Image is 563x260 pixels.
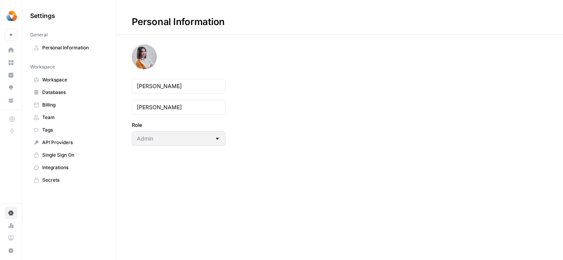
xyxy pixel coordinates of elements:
[132,121,226,129] label: Role
[5,81,17,94] a: Opportunities
[42,76,104,83] span: Workspace
[5,9,19,23] img: Milengo Logo
[42,44,104,51] span: Personal Information
[42,139,104,146] span: API Providers
[5,6,17,26] button: Workspace: Milengo
[30,11,55,20] span: Settings
[30,63,55,70] span: Workspace
[5,219,17,232] a: Usage
[30,111,108,124] a: Team
[42,114,104,121] span: Team
[5,69,17,81] a: Insights
[42,101,104,108] span: Billing
[5,56,17,69] a: Browse
[42,177,104,184] span: Secrets
[42,164,104,171] span: Integrations
[5,94,17,107] a: Your Data
[42,152,104,159] span: Single Sign On
[30,74,108,86] a: Workspace
[30,174,108,186] a: Secrets
[30,136,108,149] a: API Providers
[132,44,157,69] img: avatar
[5,207,17,219] a: Settings
[30,149,108,161] a: Single Sign On
[116,16,240,28] div: Personal Information
[30,31,48,38] span: General
[30,124,108,136] a: Tags
[5,232,17,244] a: Learning Hub
[5,44,17,56] a: Home
[42,126,104,134] span: Tags
[30,161,108,174] a: Integrations
[5,244,17,257] button: Help + Support
[30,42,108,54] a: Personal Information
[30,99,108,111] a: Billing
[30,86,108,99] a: Databases
[42,89,104,96] span: Databases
